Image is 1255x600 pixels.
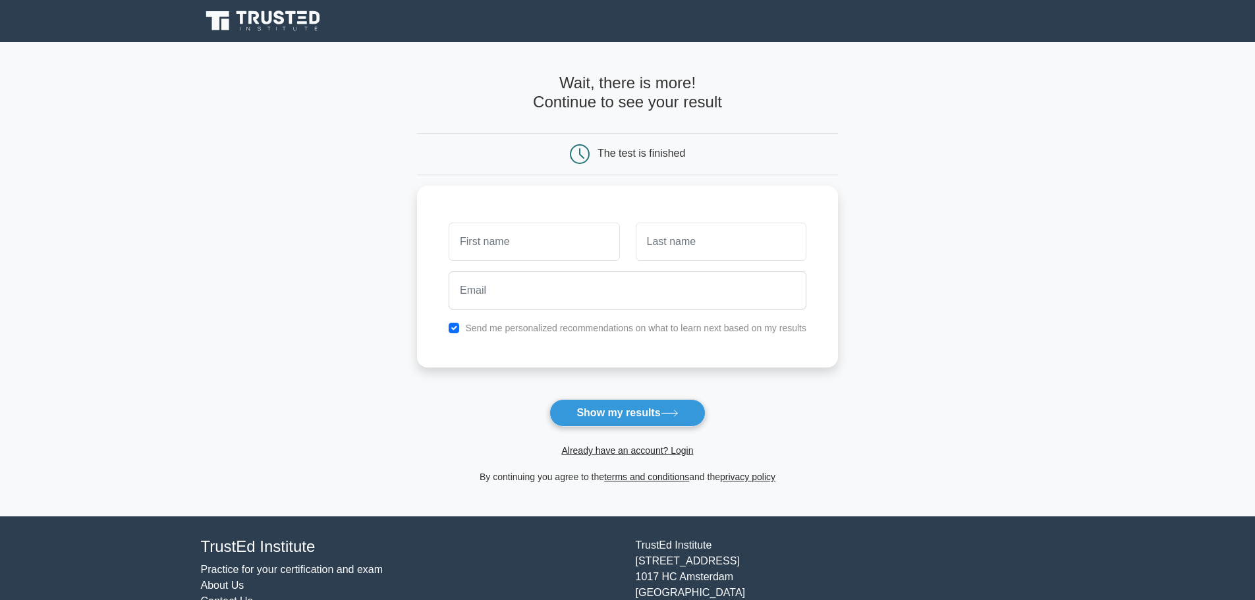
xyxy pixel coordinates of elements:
h4: TrustEd Institute [201,537,620,557]
button: Show my results [549,399,705,427]
a: Practice for your certification and exam [201,564,383,575]
input: First name [449,223,619,261]
a: About Us [201,580,244,591]
a: terms and conditions [604,472,689,482]
h4: Wait, there is more! Continue to see your result [417,74,838,112]
label: Send me personalized recommendations on what to learn next based on my results [465,323,806,333]
input: Email [449,271,806,310]
div: By continuing you agree to the and the [409,469,846,485]
a: privacy policy [720,472,775,482]
div: The test is finished [598,148,685,159]
input: Last name [636,223,806,261]
a: Already have an account? Login [561,445,693,456]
